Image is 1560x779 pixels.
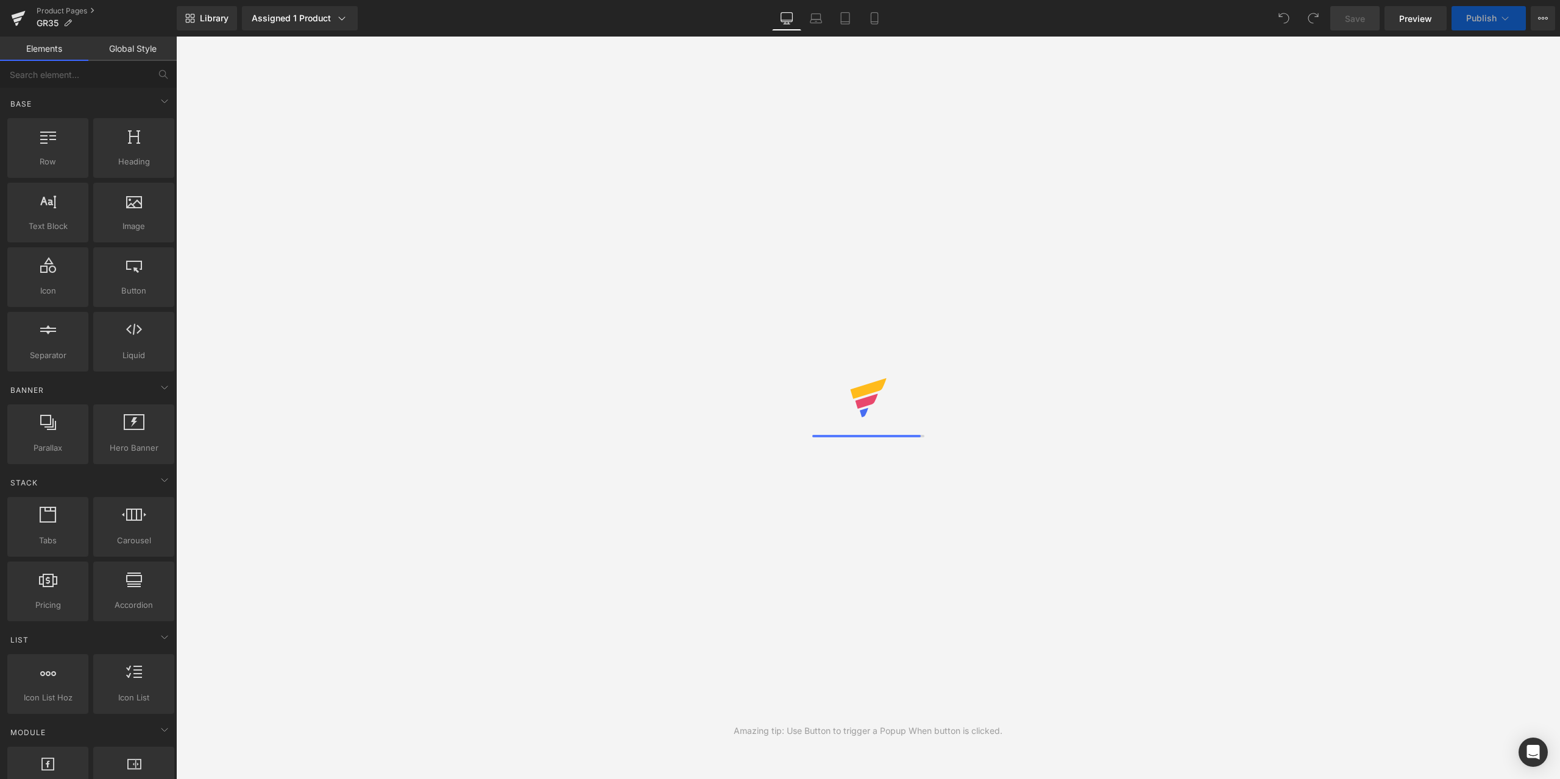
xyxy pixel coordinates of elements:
[9,98,33,110] span: Base
[9,384,45,396] span: Banner
[11,284,85,297] span: Icon
[1466,13,1497,23] span: Publish
[11,155,85,168] span: Row
[97,534,171,547] span: Carousel
[97,284,171,297] span: Button
[11,220,85,233] span: Text Block
[97,691,171,704] span: Icon List
[97,599,171,612] span: Accordion
[37,6,177,16] a: Product Pages
[97,155,171,168] span: Heading
[252,12,348,24] div: Assigned 1 Product
[734,724,1002,738] div: Amazing tip: Use Button to trigger a Popup When button is clicked.
[177,6,237,30] a: New Library
[9,634,30,646] span: List
[9,727,47,738] span: Module
[1399,12,1432,25] span: Preview
[860,6,889,30] a: Mobile
[97,220,171,233] span: Image
[37,18,58,28] span: GR35
[1384,6,1447,30] a: Preview
[1519,738,1548,767] div: Open Intercom Messenger
[772,6,801,30] a: Desktop
[11,599,85,612] span: Pricing
[9,477,39,488] span: Stack
[200,13,229,24] span: Library
[88,37,177,61] a: Global Style
[1531,6,1555,30] button: More
[11,442,85,454] span: Parallax
[11,534,85,547] span: Tabs
[1272,6,1296,30] button: Undo
[97,442,171,454] span: Hero Banner
[1452,6,1526,30] button: Publish
[11,349,85,362] span: Separator
[801,6,831,30] a: Laptop
[1301,6,1325,30] button: Redo
[97,349,171,362] span: Liquid
[1345,12,1365,25] span: Save
[831,6,860,30] a: Tablet
[11,691,85,704] span: Icon List Hoz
